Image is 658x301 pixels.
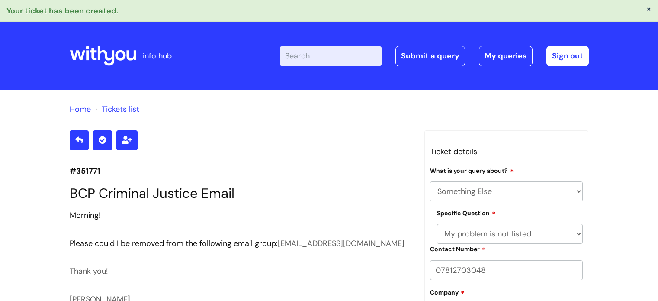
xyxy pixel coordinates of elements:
[395,46,465,66] a: Submit a query
[70,102,91,116] li: Solution home
[70,104,91,114] a: Home
[70,266,108,276] span: Thank you!
[437,208,496,217] label: Specific Question
[93,102,139,116] li: Tickets list
[280,46,589,66] div: | -
[479,46,533,66] a: My queries
[430,166,514,175] label: What is your query about?
[430,145,583,159] h3: Ticket details
[143,49,172,63] p: info hub
[70,164,411,178] p: #351771
[102,104,139,114] a: Tickets list
[430,288,465,296] label: Company
[70,236,411,250] div: Please could I be removed from the following email group:
[70,185,411,201] h1: BCP Criminal Justice Email
[646,5,652,13] button: ×
[546,46,589,66] a: Sign out
[280,46,382,65] input: Search
[278,238,404,249] span: [EMAIL_ADDRESS][DOMAIN_NAME]
[70,208,411,222] div: Morning!
[430,244,486,253] label: Contact Number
